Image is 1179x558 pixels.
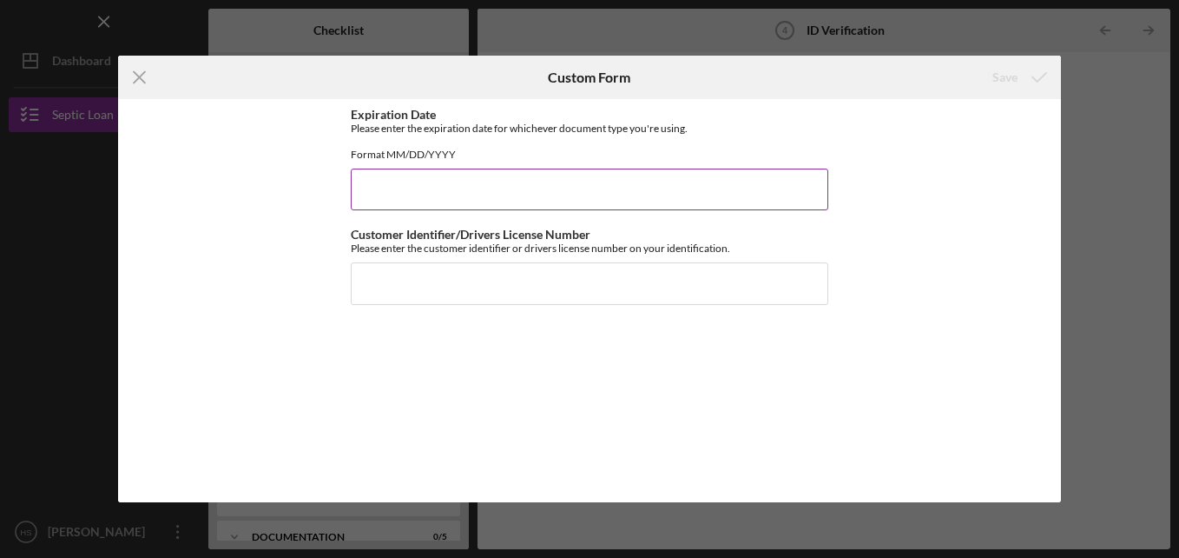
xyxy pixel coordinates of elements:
[351,122,828,161] div: Please enter the expiration date for whichever document type you're using. Format MM/DD/YYYY
[351,227,590,242] label: Customer Identifier/Drivers License Number
[548,70,630,85] h6: Custom Form
[992,60,1018,95] div: Save
[351,107,436,122] label: Expiration Date
[975,60,1061,95] button: Save
[351,242,828,255] div: Please enter the customer identifier or drivers license number on your identification.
